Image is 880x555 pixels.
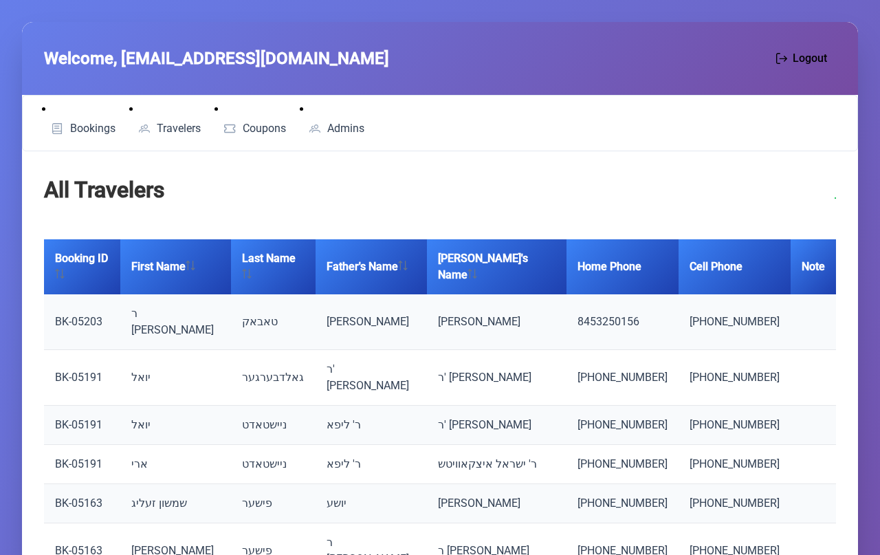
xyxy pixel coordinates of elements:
[231,484,316,523] td: פישער
[566,350,679,406] td: [PHONE_NUMBER]
[679,350,791,406] td: [PHONE_NUMBER]
[427,294,566,350] td: [PERSON_NAME]
[231,445,316,484] td: ניישטאדט
[791,239,836,294] th: Note
[316,294,427,350] td: [PERSON_NAME]
[679,406,791,445] td: [PHONE_NUMBER]
[679,294,791,350] td: [PHONE_NUMBER]
[44,46,389,71] span: Welcome, [EMAIL_ADDRESS][DOMAIN_NAME]
[300,118,373,140] a: Admins
[231,294,316,350] td: טאבאק
[231,350,316,406] td: גאלדבערגער
[243,123,286,134] span: Coupons
[120,445,230,484] td: ארי
[120,239,230,294] th: First Name
[120,484,230,523] td: שמשון זעליג
[566,445,679,484] td: [PHONE_NUMBER]
[316,445,427,484] td: ר' ליפא
[327,123,364,134] span: Admins
[427,445,566,484] td: ר' ישראל איצקאוויטש
[316,350,427,406] td: ר' [PERSON_NAME]
[55,371,102,384] a: BK-05191
[793,50,827,67] span: Logout
[427,484,566,523] td: [PERSON_NAME]
[427,350,566,406] td: ר' [PERSON_NAME]
[120,406,230,445] td: יואל
[55,457,102,470] a: BK-05191
[231,406,316,445] td: ניישטאדט
[214,101,294,140] li: Coupons
[300,101,373,140] li: Admins
[157,123,201,134] span: Travelers
[129,118,210,140] a: Travelers
[566,294,679,350] td: 8453250156
[231,239,316,294] th: Last Name
[120,350,230,406] td: יואל
[55,497,102,510] a: BK-05163
[129,101,210,140] li: Travelers
[70,123,115,134] span: Bookings
[427,239,566,294] th: [PERSON_NAME]'s Name
[767,44,836,73] button: Logout
[316,406,427,445] td: ר' ליפא
[679,484,791,523] td: [PHONE_NUMBER]
[55,315,102,328] a: BK-05203
[566,406,679,445] td: [PHONE_NUMBER]
[316,484,427,523] td: יושע
[316,239,427,294] th: Father's Name
[679,445,791,484] td: [PHONE_NUMBER]
[44,173,164,206] h2: All Travelers
[44,239,120,294] th: Booking ID
[427,406,566,445] td: ר' [PERSON_NAME]
[120,294,230,350] td: ר [PERSON_NAME]
[566,239,679,294] th: Home Phone
[42,118,124,140] a: Bookings
[214,118,294,140] a: Coupons
[679,239,791,294] th: Cell Phone
[42,101,124,140] li: Bookings
[566,484,679,523] td: [PHONE_NUMBER]
[55,418,102,431] a: BK-05191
